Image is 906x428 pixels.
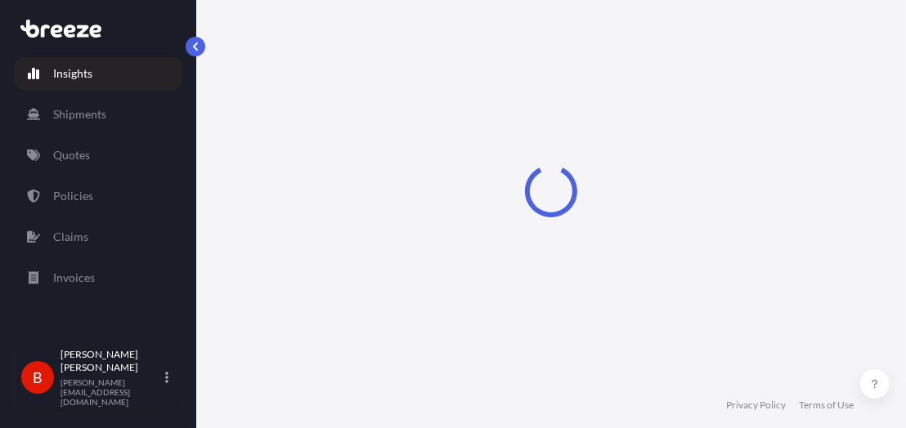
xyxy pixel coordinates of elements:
[53,147,90,163] p: Quotes
[14,261,182,294] a: Invoices
[53,270,95,286] p: Invoices
[14,98,182,131] a: Shipments
[726,399,786,412] a: Privacy Policy
[53,229,88,245] p: Claims
[53,65,92,82] p: Insights
[53,106,106,123] p: Shipments
[799,399,854,412] a: Terms of Use
[33,369,43,386] span: B
[14,221,182,253] a: Claims
[53,188,93,204] p: Policies
[14,57,182,90] a: Insights
[61,348,162,374] p: [PERSON_NAME] [PERSON_NAME]
[61,377,162,407] p: [PERSON_NAME][EMAIL_ADDRESS][DOMAIN_NAME]
[14,180,182,212] a: Policies
[14,139,182,172] a: Quotes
